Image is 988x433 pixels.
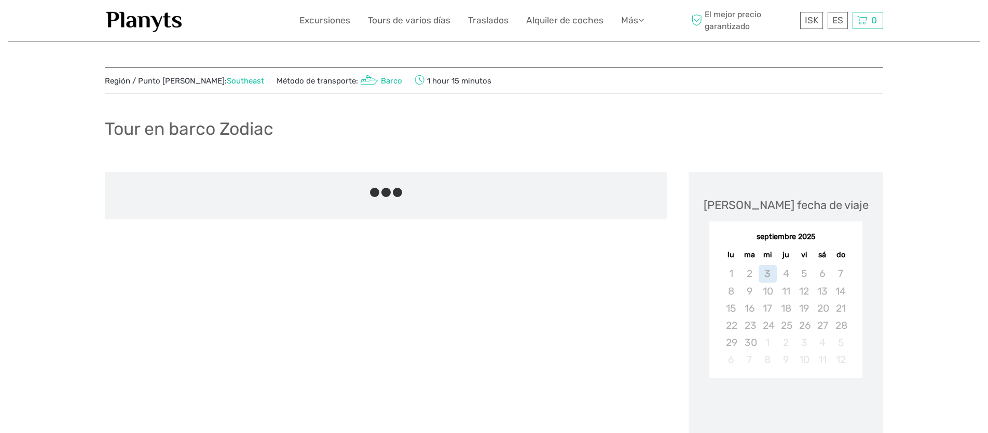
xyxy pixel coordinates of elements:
[722,265,740,282] div: Not available lunes, 1 de septiembre de 2025
[740,300,759,317] div: Not available martes, 16 de septiembre de 2025
[740,248,759,262] div: ma
[795,248,813,262] div: vi
[870,15,879,25] span: 0
[415,73,491,88] span: 1 hour 15 minutos
[813,265,831,282] div: Not available sábado, 6 de septiembre de 2025
[740,317,759,334] div: Not available martes, 23 de septiembre de 2025
[813,351,831,368] div: Not available sábado, 11 de octubre de 2025
[805,15,818,25] span: ISK
[813,300,831,317] div: Not available sábado, 20 de septiembre de 2025
[722,334,740,351] div: Not available lunes, 29 de septiembre de 2025
[795,283,813,300] div: Not available viernes, 12 de septiembre de 2025
[777,283,795,300] div: Not available jueves, 11 de septiembre de 2025
[813,317,831,334] div: Not available sábado, 27 de septiembre de 2025
[722,317,740,334] div: Not available lunes, 22 de septiembre de 2025
[795,300,813,317] div: Not available viernes, 19 de septiembre de 2025
[795,334,813,351] div: Not available viernes, 3 de octubre de 2025
[831,283,849,300] div: Not available domingo, 14 de septiembre de 2025
[740,283,759,300] div: Not available martes, 9 de septiembre de 2025
[722,248,740,262] div: lu
[831,351,849,368] div: Not available domingo, 12 de octubre de 2025
[759,351,777,368] div: Not available miércoles, 8 de octubre de 2025
[704,197,869,213] div: [PERSON_NAME] fecha de viaje
[795,265,813,282] div: Not available viernes, 5 de septiembre de 2025
[813,248,831,262] div: sá
[468,13,509,28] a: Traslados
[759,283,777,300] div: Not available miércoles, 10 de septiembre de 2025
[831,265,849,282] div: Not available domingo, 7 de septiembre de 2025
[689,9,798,32] span: El mejor precio garantizado
[759,248,777,262] div: mi
[105,76,264,87] span: Región / Punto [PERSON_NAME]:
[105,8,184,33] img: 1453-555b4ac7-172b-4ae9-927d-298d0724a4f4_logo_small.jpg
[813,334,831,351] div: Not available sábado, 4 de octubre de 2025
[759,317,777,334] div: Not available miércoles, 24 de septiembre de 2025
[712,265,859,368] div: month 2025-09
[831,334,849,351] div: Not available domingo, 5 de octubre de 2025
[740,351,759,368] div: Not available martes, 7 de octubre de 2025
[777,265,795,282] div: Not available jueves, 4 de septiembre de 2025
[105,118,273,139] h1: Tour en barco Zodiac
[740,334,759,351] div: Not available martes, 30 de septiembre de 2025
[831,300,849,317] div: Not available domingo, 21 de septiembre de 2025
[759,300,777,317] div: Not available miércoles, 17 de septiembre de 2025
[777,300,795,317] div: Not available jueves, 18 de septiembre de 2025
[777,334,795,351] div: Not available jueves, 2 de octubre de 2025
[759,334,777,351] div: Not available miércoles, 1 de octubre de 2025
[227,76,264,86] a: Southeast
[526,13,603,28] a: Alquiler de coches
[621,13,644,28] a: Más
[795,317,813,334] div: Not available viernes, 26 de septiembre de 2025
[368,13,450,28] a: Tours de varios días
[299,13,350,28] a: Excursiones
[759,265,777,282] div: Not available miércoles, 3 de septiembre de 2025
[828,12,848,29] div: ES
[722,351,740,368] div: Not available lunes, 6 de octubre de 2025
[831,317,849,334] div: Not available domingo, 28 de septiembre de 2025
[740,265,759,282] div: Not available martes, 2 de septiembre de 2025
[722,300,740,317] div: Not available lunes, 15 de septiembre de 2025
[831,248,849,262] div: do
[358,76,402,86] a: Barco
[277,73,402,88] span: Método de transporte:
[709,232,862,243] div: septiembre 2025
[722,283,740,300] div: Not available lunes, 8 de septiembre de 2025
[813,283,831,300] div: Not available sábado, 13 de septiembre de 2025
[795,351,813,368] div: Not available viernes, 10 de octubre de 2025
[783,405,789,412] div: Loading...
[777,351,795,368] div: Not available jueves, 9 de octubre de 2025
[777,317,795,334] div: Not available jueves, 25 de septiembre de 2025
[777,248,795,262] div: ju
